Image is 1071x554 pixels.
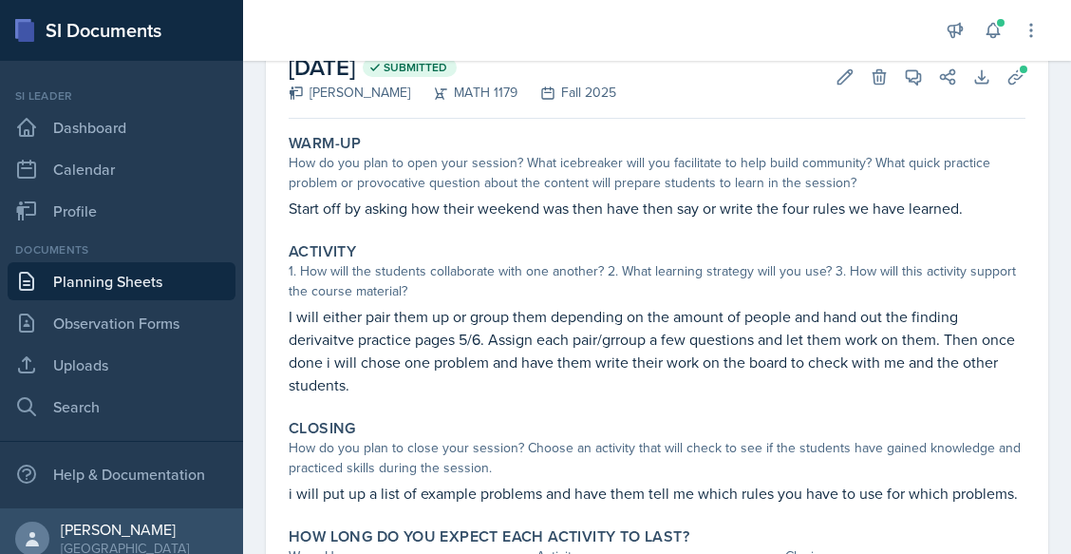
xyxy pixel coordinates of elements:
[8,304,235,342] a: Observation Forms
[289,197,1025,220] p: Start off by asking how their weekend was then have then say or write the four rules we have lear...
[289,419,356,438] label: Closing
[289,153,1025,193] div: How do you plan to open your session? What icebreaker will you facilitate to help build community...
[8,241,235,258] div: Documents
[8,108,235,146] a: Dashboard
[289,527,689,546] label: How long do you expect each activity to last?
[8,192,235,230] a: Profile
[289,438,1025,478] div: How do you plan to close your session? Choose an activity that will check to see if the students ...
[289,50,616,85] h2: [DATE]
[289,83,410,103] div: [PERSON_NAME]
[8,388,235,426] a: Search
[289,261,1025,301] div: 1. How will the students collaborate with one another? 2. What learning strategy will you use? 3....
[517,83,616,103] div: Fall 2025
[410,83,517,103] div: MATH 1179
[8,262,235,300] a: Planning Sheets
[289,482,1025,505] p: i will put up a list of example problems and have them tell me which rules you have to use for wh...
[384,60,447,75] span: Submitted
[61,520,189,539] div: [PERSON_NAME]
[8,455,235,493] div: Help & Documentation
[8,150,235,188] a: Calendar
[289,305,1025,396] p: I will either pair them up or group them depending on the amount of people and hand out the findi...
[289,134,362,153] label: Warm-Up
[289,242,356,261] label: Activity
[8,346,235,384] a: Uploads
[8,87,235,105] div: Si leader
